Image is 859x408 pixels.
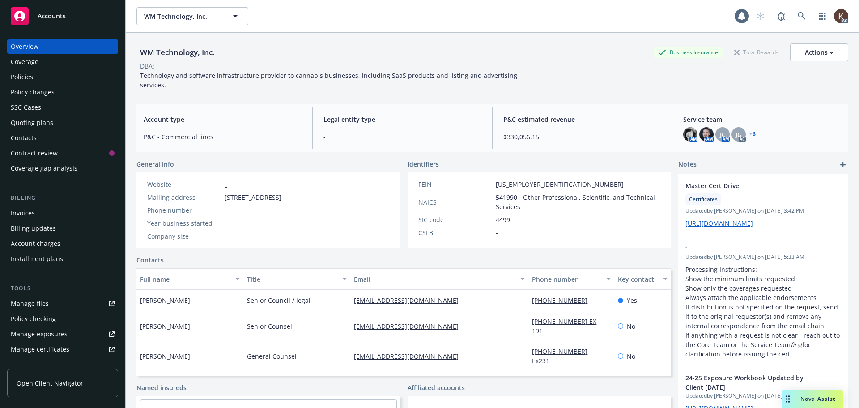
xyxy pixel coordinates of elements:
span: - [496,228,498,237]
span: Yes [627,296,637,305]
span: Open Client Navigator [17,378,83,388]
span: [PERSON_NAME] [140,322,190,331]
a: Manage exposures [7,327,118,341]
span: Accounts [38,13,66,20]
a: Policies [7,70,118,84]
span: [US_EMPLOYER_IDENTIFICATION_NUMBER] [496,180,624,189]
span: No [627,322,635,331]
a: [PHONE_NUMBER] EX 191 [532,317,596,335]
a: Invoices [7,206,118,220]
button: Key contact [614,268,671,290]
a: Switch app [813,7,831,25]
button: Full name [136,268,243,290]
span: - [225,219,227,228]
a: [PHONE_NUMBER] [532,296,595,305]
span: - [225,232,227,241]
div: Title [247,275,337,284]
div: SSC Cases [11,100,41,115]
a: Start snowing [752,7,770,25]
div: CSLB [418,228,492,237]
a: Billing updates [7,221,118,236]
div: FEIN [418,180,492,189]
a: Named insureds [136,383,187,392]
button: Nova Assist [782,390,843,408]
a: Affiliated accounts [408,383,465,392]
span: Identifiers [408,159,439,169]
div: Key contact [618,275,658,284]
span: Senior Council / legal [247,296,310,305]
div: Billing [7,193,118,202]
span: P&C - Commercial lines [144,132,302,142]
div: Year business started [147,219,221,228]
div: Account charges [11,236,60,251]
a: [EMAIL_ADDRESS][DOMAIN_NAME] [354,352,466,361]
a: Quoting plans [7,116,118,130]
span: Updated by [PERSON_NAME] on [DATE] 3:48 PM [685,392,841,400]
span: Legal entity type [323,115,481,124]
span: Nova Assist [800,395,836,403]
button: Title [243,268,350,290]
span: JG [736,130,742,139]
img: photo [834,9,848,23]
span: P&C estimated revenue [503,115,661,124]
div: Manage exposures [11,327,68,341]
div: Tools [7,284,118,293]
span: - [225,206,227,215]
span: General Counsel [247,352,297,361]
a: Manage certificates [7,342,118,356]
span: Updated by [PERSON_NAME] on [DATE] 3:42 PM [685,207,841,215]
span: 541990 - Other Professional, Scientific, and Technical Services [496,193,661,211]
button: Email [350,268,528,290]
img: photo [699,127,714,142]
div: Installment plans [11,252,63,266]
span: Technology and software infrastructure provider to cannabis businesses, including SaaS products a... [140,71,519,89]
span: Updated by [PERSON_NAME] on [DATE] 5:33 AM [685,253,841,261]
img: photo [683,127,697,142]
div: Phone number [532,275,600,284]
a: Contacts [7,131,118,145]
div: Total Rewards [730,47,783,58]
button: Actions [790,43,848,61]
div: Website [147,180,221,189]
div: Manage claims [11,357,56,372]
div: Actions [805,44,833,61]
div: Phone number [147,206,221,215]
div: Coverage gap analysis [11,161,77,176]
span: WM Technology, Inc. [144,12,221,21]
a: Contract review [7,146,118,160]
a: +6 [749,132,756,137]
a: Account charges [7,236,118,251]
div: Business Insurance [654,47,723,58]
a: add [838,159,848,170]
p: Processing Instructions: Show the minimum limits requested Show only the coverages requested Alwa... [685,265,841,359]
a: Manage files [7,296,118,311]
span: Senior Counsel [247,322,292,331]
span: General info [136,159,174,169]
span: [STREET_ADDRESS] [225,193,281,202]
span: JC [720,130,726,139]
div: Billing updates [11,221,56,236]
div: Policy changes [11,85,55,99]
div: Manage certificates [11,342,69,356]
div: Overview [11,39,38,54]
span: - [685,242,818,252]
span: - [323,132,481,142]
div: Drag to move [782,390,793,408]
a: [EMAIL_ADDRESS][DOMAIN_NAME] [354,322,466,331]
span: 4499 [496,215,510,224]
span: 24-25 Exposure Workbook Updated by Client [DATE] [685,373,818,392]
a: Overview [7,39,118,54]
a: Coverage [7,55,118,69]
div: Master Cert DriveCertificatesUpdatedby [PERSON_NAME] on [DATE] 3:42 PM[URL][DOMAIN_NAME] [678,174,848,235]
a: Search [793,7,811,25]
div: Contract review [11,146,58,160]
a: Policy checking [7,312,118,326]
a: SSC Cases [7,100,118,115]
a: Accounts [7,4,118,29]
div: NAICS [418,198,492,207]
a: [URL][DOMAIN_NAME] [685,219,753,228]
a: Coverage gap analysis [7,161,118,176]
div: Policy checking [11,312,56,326]
a: Installment plans [7,252,118,266]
